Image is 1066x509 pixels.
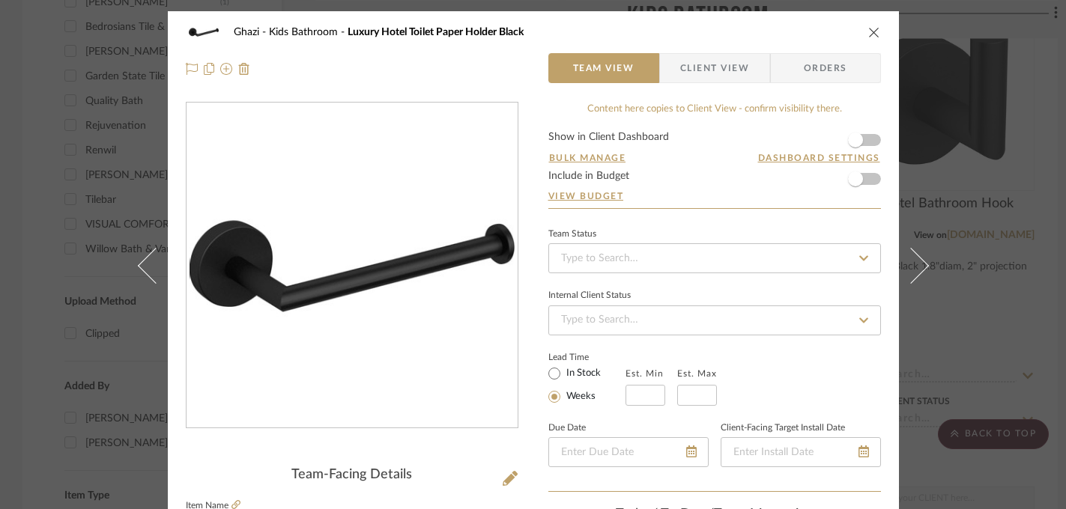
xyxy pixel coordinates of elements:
[548,424,586,432] label: Due Date
[548,350,626,364] label: Lead Time
[186,17,222,47] img: 1d2428e8-94ad-4280-a97c-b62ec20ef972_48x40.jpg
[548,190,881,202] a: View Budget
[757,151,881,165] button: Dashboard Settings
[548,292,631,299] div: Internal Client Status
[548,102,881,117] div: Content here copies to Client View - confirm visibility there.
[548,305,881,335] input: Type to Search…
[677,368,717,379] label: Est. Max
[190,103,515,428] img: 1d2428e8-94ad-4280-a97c-b62ec20ef972_436x436.jpg
[269,27,348,37] span: Kids Bathroom
[573,53,635,83] span: Team View
[548,364,626,406] mat-radio-group: Select item type
[548,231,596,238] div: Team Status
[680,53,749,83] span: Client View
[548,243,881,273] input: Type to Search…
[626,368,664,379] label: Est. Min
[867,25,881,39] button: close
[721,437,881,467] input: Enter Install Date
[548,437,709,467] input: Enter Due Date
[721,424,845,432] label: Client-Facing Target Install Date
[787,53,864,83] span: Orders
[563,367,601,380] label: In Stock
[186,467,518,484] div: Team-Facing Details
[548,151,627,165] button: Bulk Manage
[238,63,250,75] img: Remove from project
[187,103,518,428] div: 0
[234,27,269,37] span: Ghazi
[563,390,596,403] label: Weeks
[348,27,524,37] span: Luxury Hotel Toilet Paper Holder Black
